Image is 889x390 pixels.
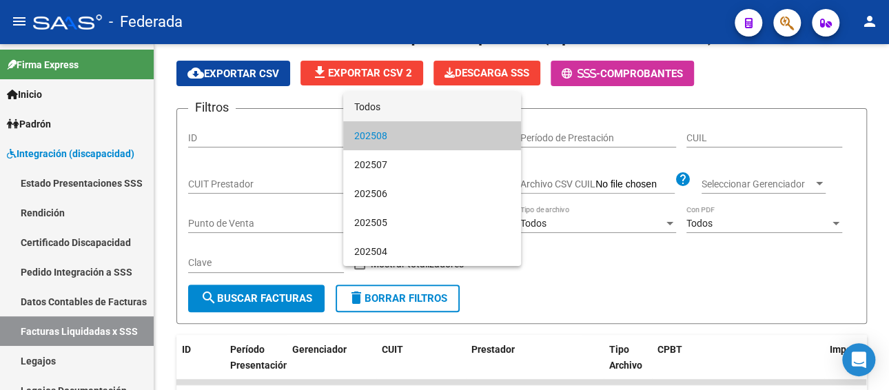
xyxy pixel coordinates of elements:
span: 202508 [354,121,510,150]
span: Todos [354,92,510,121]
span: 202504 [354,237,510,266]
span: 202507 [354,150,510,179]
span: 202506 [354,179,510,208]
span: 202505 [354,208,510,237]
div: Open Intercom Messenger [842,343,875,376]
